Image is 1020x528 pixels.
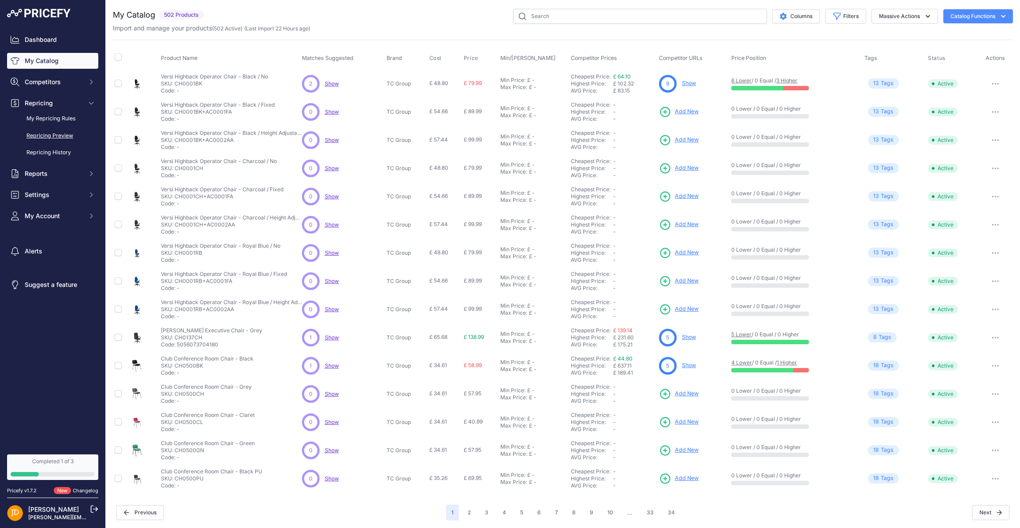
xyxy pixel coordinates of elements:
[159,10,204,20] span: 502 Products
[500,253,527,260] div: Max Price:
[731,162,855,169] p: 0 Lower / 0 Equal / 0 Higher
[571,468,611,475] a: Cheapest Price:
[613,221,616,228] span: -
[325,193,339,200] span: Show
[873,164,879,172] span: 13
[731,134,855,141] p: 0 Lower / 0 Equal / 0 Higher
[161,158,277,165] p: Versi Highback Operator Chair - Charcoal / No
[429,164,448,171] span: £ 48.80
[571,412,611,418] a: Cheapest Price:
[530,161,535,168] div: -
[530,218,535,225] div: -
[429,136,448,143] span: £ 57.44
[571,214,611,221] a: Cheapest Price:
[571,101,611,108] a: Cheapest Price:
[613,249,616,256] span: -
[7,74,98,90] button: Competitors
[515,505,529,521] button: Go to page 5
[571,193,613,200] div: Highest Price:
[825,9,866,24] button: Filters
[571,440,611,446] a: Cheapest Price:
[571,87,613,94] div: AVG Price:
[571,80,613,87] div: Highest Price:
[325,306,339,312] span: Show
[532,505,546,521] button: Go to page 6
[532,197,536,204] div: -
[571,165,613,172] div: Highest Price:
[325,278,339,284] span: Show
[113,24,310,33] p: Import and manage your products
[873,220,879,229] span: 13
[868,135,899,145] span: Tag
[868,107,899,117] span: Tag
[529,84,532,91] div: £
[529,225,532,232] div: £
[613,137,616,143] span: -
[613,101,616,108] span: -
[161,214,302,221] p: Versi Highback Operator Chair - Charcoal / Height Adjustable
[675,108,699,116] span: Add New
[890,192,893,201] span: s
[500,161,525,168] div: Min Price:
[529,197,532,204] div: £
[527,133,530,140] div: £
[529,112,532,119] div: £
[387,221,426,228] p: TC Group
[113,9,155,21] h2: My Catalog
[28,514,208,521] a: [PERSON_NAME][EMAIL_ADDRESS][PERSON_NAME][DOMAIN_NAME]
[161,101,275,108] p: Versi Highback Operator Chair - Black / Fixed
[161,186,283,193] p: Versi Highback Operator Chair - Charcoal / Fixed
[659,303,699,316] a: Add New
[429,55,442,62] span: Cost
[7,145,98,160] a: Repricing History
[325,390,339,397] span: Show
[890,108,893,116] span: s
[550,505,563,521] button: Go to page 7
[161,165,277,172] p: SKU: CH0001CH
[500,112,527,119] div: Max Price:
[7,32,98,444] nav: Sidebar
[500,133,525,140] div: Min Price:
[731,218,855,225] p: 0 Lower / 0 Equal / 0 Higher
[731,331,752,338] a: 5 Lower
[890,249,893,257] span: s
[868,163,899,173] span: Tag
[325,419,339,425] span: Show
[161,228,302,235] p: Code: -
[890,136,893,144] span: s
[613,193,616,200] span: -
[161,242,280,249] p: Versi Highback Operator Chair - Royal Blue / No
[613,130,616,136] span: -
[429,249,448,256] span: £ 48.80
[890,220,893,229] span: s
[613,355,633,362] a: £ 44.80
[309,164,313,172] span: 0
[464,221,482,227] span: £ 99.99
[731,77,855,84] p: / 0 Equal /
[429,221,448,227] span: £ 57.44
[527,77,530,84] div: £
[7,243,98,259] a: Alerts
[571,55,617,61] span: Competitor Prices
[7,95,98,111] button: Repricing
[309,249,313,257] span: 0
[571,383,611,390] a: Cheapest Price:
[387,80,426,87] p: TC Group
[571,137,613,144] div: Highest Price:
[675,249,699,257] span: Add New
[325,137,339,143] span: Show
[571,327,611,334] a: Cheapest Price:
[464,193,482,199] span: £ 89.99
[325,80,339,87] a: Show
[868,78,899,89] span: Tag
[571,186,611,193] a: Cheapest Price:
[571,115,613,123] div: AVG Price:
[772,9,820,23] button: Columns
[325,221,339,228] a: Show
[613,115,616,122] span: -
[387,55,402,61] span: Brand
[731,55,766,61] span: Price Position
[500,168,527,175] div: Max Price:
[464,249,482,256] span: £ 79.99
